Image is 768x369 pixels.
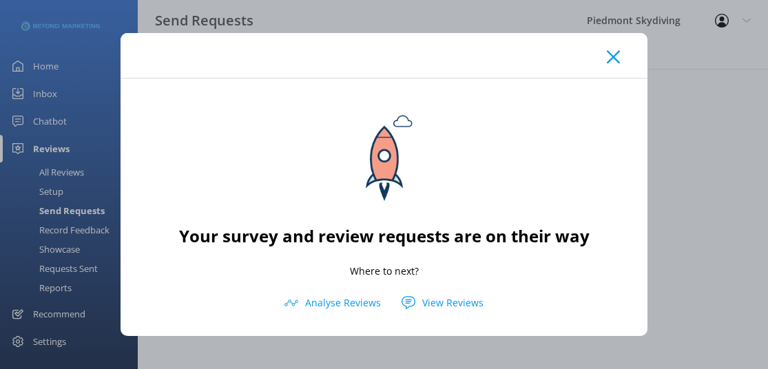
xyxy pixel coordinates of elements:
button: Analyse Reviews [274,293,391,313]
button: View Reviews [391,293,494,313]
h2: Your survey and review requests are on their way [179,223,590,249]
button: Close [607,50,620,64]
img: sending... [322,99,446,223]
p: Where to next? [350,264,419,279]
